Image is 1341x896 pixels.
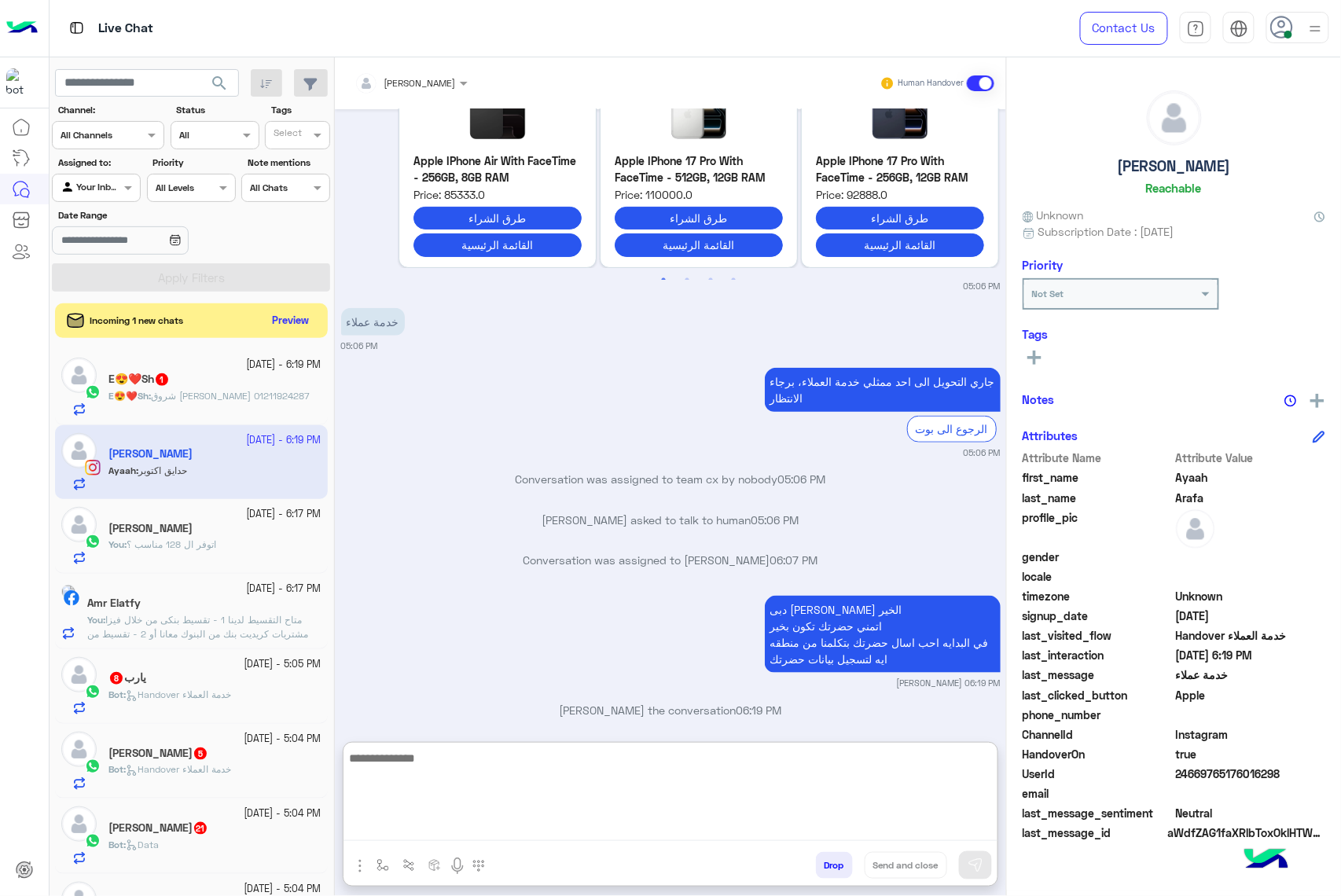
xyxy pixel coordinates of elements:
[108,390,149,402] span: E😍❤️Sh
[210,74,229,93] span: search
[1023,588,1173,604] span: timezone
[341,308,405,336] p: 13/10/2025, 5:06 PM
[341,512,1001,528] p: [PERSON_NAME] asked to talk to human
[428,859,441,872] img: create order
[1023,666,1173,683] span: last_message
[108,671,146,685] h5: يارب
[413,152,582,186] p: Apple IPhone Air With FaceTime - 256GB, 8GB RAM
[108,538,124,550] span: You
[61,806,97,842] img: defaultAdmin.png
[85,684,101,700] img: WhatsApp
[61,358,97,393] img: defaultAdmin.png
[1176,490,1326,506] span: Arafa
[1176,509,1215,549] img: defaultAdmin.png
[448,857,467,876] img: send voice note
[384,77,456,89] span: [PERSON_NAME]
[194,747,207,760] span: 5
[64,590,79,606] img: Facebook
[765,596,1001,673] p: 13/10/2025, 6:19 PM
[1023,392,1055,406] h6: Notes
[341,702,1001,718] p: [PERSON_NAME] the conversation
[615,233,783,256] button: القائمة الرئيسية
[778,472,826,486] span: 05:06 PM
[1176,450,1326,466] span: Attribute Value
[615,186,783,203] span: Price: 110000.0
[1146,181,1202,195] h6: Reachable
[816,207,984,230] button: طرق الشراء
[1187,20,1205,38] img: tab
[108,390,151,402] b: :
[402,859,415,872] img: Trigger scenario
[377,859,389,872] img: select flow
[1284,395,1297,407] img: notes
[1306,19,1325,39] img: profile
[1023,707,1173,723] span: phone_number
[247,358,321,373] small: [DATE] - 6:19 PM
[1176,666,1326,683] span: خدمة عملاء
[370,852,396,878] button: select flow
[87,614,105,626] b: :
[751,513,799,527] span: 05:06 PM
[61,507,97,542] img: defaultAdmin.png
[737,703,782,717] span: 06:19 PM
[1023,549,1173,565] span: gender
[6,12,38,45] img: Logo
[87,614,103,626] span: You
[152,156,233,170] label: Priority
[108,839,123,850] span: Bot
[1023,207,1084,223] span: Unknown
[816,186,984,203] span: Price: 92888.0
[271,126,302,144] div: Select
[1176,568,1326,585] span: null
[1023,627,1173,644] span: last_visited_flow
[1023,805,1173,821] span: last_message_sentiment
[1023,490,1173,506] span: last_name
[898,77,964,90] small: Human Handover
[413,186,582,203] span: Price: 85333.0
[244,732,321,747] small: [DATE] - 5:04 PM
[1023,785,1173,802] span: email
[247,582,321,597] small: [DATE] - 6:17 PM
[1148,91,1201,145] img: defaultAdmin.png
[151,390,310,402] span: شروق خالدد علي 01211924287
[58,156,139,170] label: Assigned to:
[1180,12,1211,45] a: tab
[1176,647,1326,663] span: 2025-10-13T15:19:05.6522053Z
[52,263,330,292] button: Apply Filters
[1230,20,1248,38] img: tab
[126,839,159,850] span: Data
[194,822,207,835] span: 21
[765,368,1001,412] p: 13/10/2025, 5:06 PM
[61,732,97,767] img: defaultAdmin.png
[61,657,97,692] img: defaultAdmin.png
[110,672,123,685] span: 8
[1023,258,1064,272] h6: Priority
[1023,687,1173,703] span: last_clicked_button
[1176,549,1326,565] span: null
[396,852,422,878] button: Trigger scenario
[1023,824,1165,841] span: last_message_id
[1080,12,1168,45] a: Contact Us
[1176,746,1326,762] span: true
[1023,509,1173,545] span: profile_pic
[816,152,984,186] p: Apple IPhone 17 Pro With FaceTime - 256GB, 12GB RAM
[108,522,193,535] h5: Abanob Mikhael
[108,763,123,775] span: Bot
[85,384,101,400] img: WhatsApp
[1023,469,1173,486] span: first_name
[1023,327,1325,341] h6: Tags
[85,833,101,849] img: WhatsApp
[1023,428,1078,442] h6: Attributes
[271,103,329,117] label: Tags
[108,763,126,775] b: :
[247,507,321,522] small: [DATE] - 6:17 PM
[865,852,947,879] button: Send and close
[127,538,216,550] span: اتوفر ال 128 مناسب ؟
[897,677,1001,689] small: [PERSON_NAME] 06:19 PM
[726,272,742,288] button: 4 of 2
[964,446,1001,459] small: 05:06 PM
[1176,766,1326,782] span: 24669765176016298
[341,340,378,352] small: 05:06 PM
[58,208,234,222] label: Date Range
[1176,687,1326,703] span: Apple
